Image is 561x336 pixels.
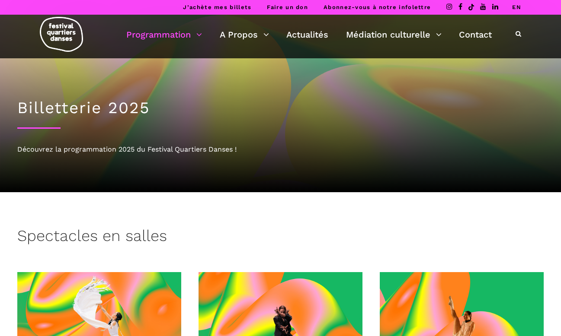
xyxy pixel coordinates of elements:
a: Programmation [126,27,202,42]
a: Abonnez-vous à notre infolettre [324,4,431,10]
a: EN [512,4,521,10]
a: A Propos [220,27,269,42]
h1: Billetterie 2025 [17,98,544,117]
h3: Spectacles en salles [17,227,167,248]
img: logo-fqd-med [40,17,83,52]
a: Actualités [286,27,328,42]
a: Médiation culturelle [346,27,442,42]
a: Contact [459,27,492,42]
a: J’achète mes billets [183,4,251,10]
a: Faire un don [267,4,308,10]
div: Découvrez la programmation 2025 du Festival Quartiers Danses ! [17,144,544,155]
